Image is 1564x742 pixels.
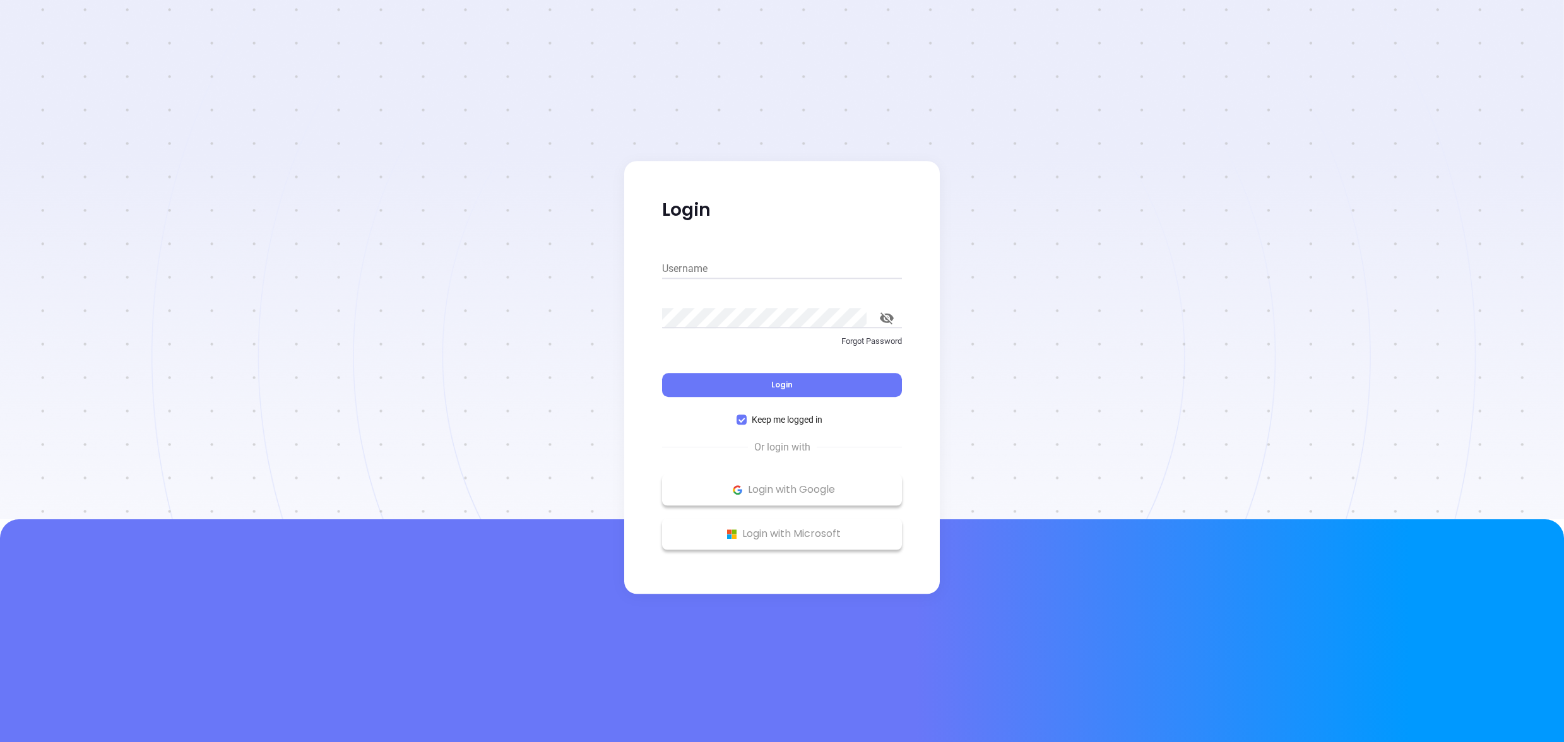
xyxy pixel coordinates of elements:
button: toggle password visibility [872,303,902,333]
span: Or login with [748,440,817,455]
img: Google Logo [730,482,745,498]
a: Forgot Password [662,335,902,358]
button: Microsoft Logo Login with Microsoft [662,518,902,550]
img: Microsoft Logo [724,526,740,542]
span: Keep me logged in [747,413,827,427]
p: Login with Google [668,480,896,499]
button: Google Logo Login with Google [662,474,902,505]
p: Login with Microsoft [668,524,896,543]
p: Forgot Password [662,335,902,348]
button: Login [662,373,902,397]
span: Login [771,379,793,390]
p: Login [662,199,902,221]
